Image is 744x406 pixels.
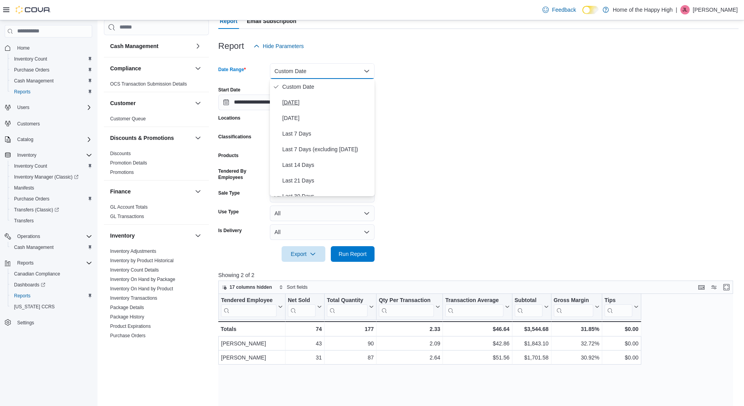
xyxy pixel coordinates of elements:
button: Tendered Employee [221,297,283,317]
a: OCS Transaction Submission Details [110,81,187,87]
div: Compliance [104,79,209,92]
span: Customers [14,118,92,128]
label: Locations [218,115,241,121]
span: Customers [17,121,40,127]
a: GL Transactions [110,214,144,219]
span: Purchase Orders [14,67,50,73]
button: Compliance [193,64,203,73]
a: Package Details [110,305,144,310]
span: Last 21 Days [282,176,371,185]
button: Gross Margin [553,297,599,317]
div: Finance [104,202,209,224]
span: Inventory [17,152,36,158]
div: 32.72% [553,339,599,348]
span: Export [286,246,321,262]
a: Inventory On Hand by Package [110,277,175,282]
span: Package Details [110,304,144,311]
div: $0.00 [605,339,639,348]
img: Cova [16,6,51,14]
button: Reports [8,86,95,97]
span: Customer Queue [110,116,146,122]
span: Inventory Adjustments [110,248,156,254]
button: Net Sold [288,297,322,317]
span: Operations [14,232,92,241]
label: Date Range [218,66,246,73]
span: Catalog [17,136,33,143]
h3: Inventory [110,232,135,240]
button: Run Report [331,246,375,262]
button: Keyboard shortcuts [697,283,706,292]
button: Inventory [14,150,39,160]
h3: Compliance [110,64,141,72]
span: Inventory [14,150,92,160]
a: Transfers (Classic) [8,204,95,215]
button: Inventory [2,150,95,161]
div: Qty Per Transaction [379,297,434,304]
label: Start Date [218,87,241,93]
p: | [676,5,677,14]
label: Sale Type [218,190,240,196]
button: Hide Parameters [250,38,307,54]
span: Inventory Count Details [110,267,159,273]
button: Display options [709,283,719,292]
div: [PERSON_NAME] [221,353,283,362]
span: Manifests [11,183,92,193]
h3: Customer [110,99,136,107]
button: Finance [110,188,192,195]
button: Canadian Compliance [8,268,95,279]
a: Promotions [110,170,134,175]
a: Inventory Manager (Classic) [11,172,82,182]
span: Home [14,43,92,53]
a: Inventory Count [11,161,50,171]
h3: Discounts & Promotions [110,134,174,142]
a: Customer Queue [110,116,146,122]
button: Reports [2,258,95,268]
button: Settings [2,317,95,328]
a: Reports [11,291,34,300]
div: 31.85% [553,324,599,334]
span: Sort fields [287,284,307,290]
button: [US_STATE] CCRS [8,301,95,312]
span: Reports [14,258,92,268]
div: [PERSON_NAME] [221,339,283,348]
button: Users [2,102,95,113]
span: Purchase Orders [110,333,146,339]
button: 17 columns hidden [219,283,275,292]
span: Transfers [14,218,34,224]
span: Cash Management [14,78,54,84]
button: Transaction Average [445,297,509,317]
h3: Report [218,41,244,51]
span: JL [683,5,688,14]
span: Reports [11,87,92,97]
button: Qty Per Transaction [379,297,440,317]
span: Cash Management [11,243,92,252]
div: Customer [104,114,209,127]
span: Reports [14,89,30,95]
button: Customer [110,99,192,107]
span: Last 7 Days [282,129,371,138]
div: Net Sold [288,297,316,317]
button: Tips [605,297,639,317]
div: Subtotal [514,297,542,304]
span: Dashboards [14,282,45,288]
span: Promotions [110,169,134,175]
button: Custom Date [270,63,375,79]
button: Manifests [8,182,95,193]
a: Transfers (Classic) [11,205,62,215]
input: Press the down key to open a popover containing a calendar. [218,95,293,110]
a: Canadian Compliance [11,269,63,279]
button: Operations [14,232,43,241]
span: Purchase Orders [14,196,50,202]
span: Reports [11,291,92,300]
div: Subtotal [514,297,542,317]
div: Tips [605,297,632,304]
div: $42.86 [445,339,509,348]
button: Inventory [110,232,192,240]
button: Inventory Count [8,161,95,172]
div: $0.00 [605,324,639,334]
span: Feedback [552,6,576,14]
a: Reports [11,87,34,97]
button: Inventory [193,231,203,240]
